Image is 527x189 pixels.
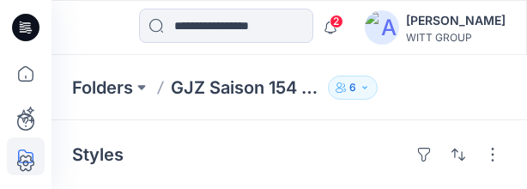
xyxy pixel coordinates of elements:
[328,76,378,100] button: 6
[365,10,399,45] img: avatar
[406,10,506,31] div: [PERSON_NAME]
[349,78,356,97] p: 6
[72,76,133,100] a: Folders
[406,31,506,44] div: WITT GROUP
[72,144,124,165] h4: Styles
[171,76,321,100] p: GJZ Saison 154 - F1
[330,15,343,28] span: 2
